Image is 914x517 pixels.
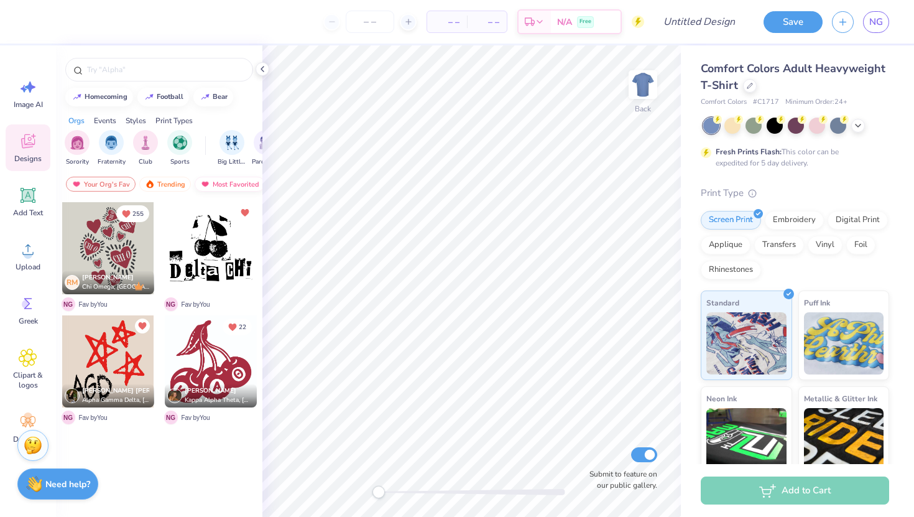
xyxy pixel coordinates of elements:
[706,296,739,309] span: Standard
[62,297,75,311] span: N G
[706,392,737,405] span: Neon Ink
[557,16,572,29] span: N/A
[218,130,246,167] button: filter button
[346,11,394,33] input: – –
[116,205,149,222] button: Unlike
[252,130,280,167] div: filter for Parent's Weekend
[14,100,43,109] span: Image AI
[259,136,274,150] img: Parent's Weekend Image
[474,16,499,29] span: – –
[635,103,651,114] div: Back
[13,434,43,444] span: Decorate
[82,273,134,282] span: [PERSON_NAME]
[65,275,80,290] div: RM
[86,63,245,76] input: Try "Alpha"
[701,261,761,279] div: Rhinestones
[13,208,43,218] span: Add Text
[804,392,877,405] span: Metallic & Glitter Ink
[16,262,40,272] span: Upload
[701,236,750,254] div: Applique
[68,115,85,126] div: Orgs
[579,17,591,26] span: Free
[764,11,823,33] button: Save
[218,157,246,167] span: Big Little Reveal
[167,130,192,167] div: filter for Sports
[701,186,889,200] div: Print Type
[185,396,252,405] span: Kappa Alpha Theta, [US_STATE][GEOGRAPHIC_DATA]
[182,300,210,309] span: Fav by You
[135,319,150,333] button: Unlike
[716,147,782,157] strong: Fresh Prints Flash:
[252,157,280,167] span: Parent's Weekend
[144,93,154,101] img: trend_line.gif
[139,157,152,167] span: Club
[808,236,842,254] div: Vinyl
[66,157,89,167] span: Sorority
[82,386,187,395] span: [PERSON_NAME] [PERSON_NAME]
[754,236,804,254] div: Transfers
[225,136,239,150] img: Big Little Reveal Image
[79,300,108,309] span: Fav by You
[139,177,191,192] div: Trending
[79,413,108,422] span: Fav by You
[195,177,265,192] div: Most Favorited
[701,61,885,93] span: Comfort Colors Adult Heavyweight T-Shirt
[132,211,144,217] span: 255
[583,468,657,491] label: Submit to feature on our public gallery.
[19,316,38,326] span: Greek
[173,136,187,150] img: Sports Image
[372,486,385,498] div: Accessibility label
[7,370,48,390] span: Clipart & logos
[435,16,459,29] span: – –
[630,72,655,97] img: Back
[238,205,252,220] button: Unlike
[133,130,158,167] div: filter for Club
[765,211,824,230] div: Embroidery
[62,411,75,424] span: N G
[65,88,133,106] button: homecoming
[804,296,830,309] span: Puff Ink
[145,180,155,189] img: trending.gif
[185,386,236,395] span: [PERSON_NAME]
[164,411,178,424] span: N G
[706,408,787,470] img: Neon Ink
[104,136,118,150] img: Fraternity Image
[65,130,90,167] div: filter for Sorority
[155,115,193,126] div: Print Types
[804,408,884,470] img: Metallic & Glitter Ink
[218,130,246,167] div: filter for Big Little Reveal
[716,146,869,169] div: This color can be expedited for 5 day delivery.
[846,236,875,254] div: Foil
[82,282,149,292] span: Chi Omega, [GEOGRAPHIC_DATA]
[137,88,189,106] button: football
[66,177,136,192] div: Your Org's Fav
[167,130,192,167] button: filter button
[85,93,127,100] div: homecoming
[182,413,210,422] span: Fav by You
[133,130,158,167] button: filter button
[653,9,745,34] input: Untitled Design
[753,97,779,108] span: # C1717
[157,93,183,100] div: football
[126,115,146,126] div: Styles
[82,396,149,405] span: Alpha Gamma Delta, [GEOGRAPHIC_DATA][US_STATE]
[252,130,280,167] button: filter button
[98,130,126,167] div: filter for Fraternity
[193,88,233,106] button: bear
[70,136,85,150] img: Sorority Image
[65,130,90,167] button: filter button
[45,478,90,490] strong: Need help?
[14,154,42,164] span: Designs
[170,157,190,167] span: Sports
[72,93,82,101] img: trend_line.gif
[72,180,81,189] img: most_fav.gif
[139,136,152,150] img: Club Image
[200,180,210,189] img: most_fav.gif
[701,211,761,230] div: Screen Print
[869,15,883,29] span: NG
[804,312,884,375] img: Puff Ink
[213,93,228,100] div: bear
[863,11,889,33] a: NG
[200,93,210,101] img: trend_line.gif
[785,97,847,108] span: Minimum Order: 24 +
